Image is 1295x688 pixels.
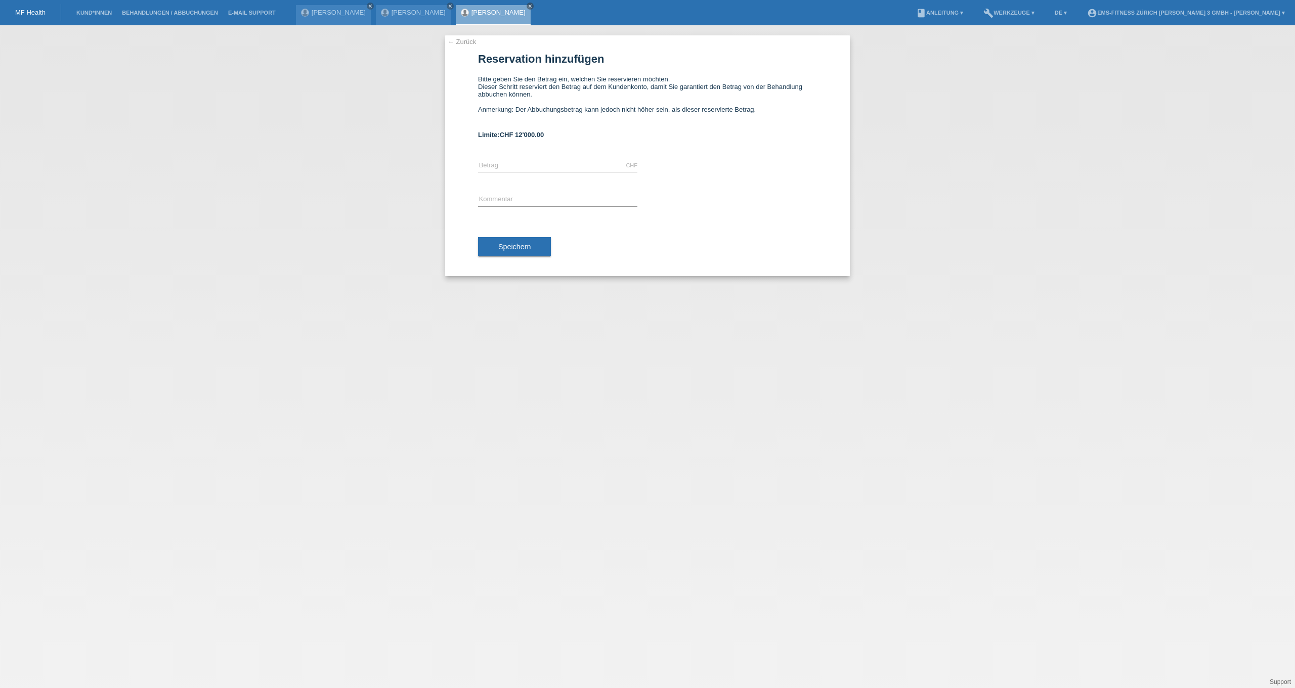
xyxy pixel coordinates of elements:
a: bookAnleitung ▾ [911,10,968,16]
i: close [528,4,533,9]
b: Limite: [478,131,544,139]
span: Speichern [498,243,531,251]
a: account_circleEMS-Fitness Zürich [PERSON_NAME] 3 GmbH - [PERSON_NAME] ▾ [1082,10,1290,16]
a: [PERSON_NAME] [312,9,366,16]
a: MF Health [15,9,46,16]
a: close [447,3,454,10]
h1: Reservation hinzufügen [478,53,817,65]
a: Support [1270,678,1291,685]
i: close [368,4,373,9]
a: [PERSON_NAME] [471,9,526,16]
a: E-Mail Support [223,10,281,16]
a: buildWerkzeuge ▾ [978,10,1040,16]
a: ← Zurück [448,38,476,45]
a: close [367,3,374,10]
a: close [527,3,534,10]
i: build [983,8,994,18]
i: book [916,8,926,18]
a: DE ▾ [1050,10,1072,16]
i: close [448,4,453,9]
a: Behandlungen / Abbuchungen [117,10,223,16]
a: Kund*innen [71,10,117,16]
a: [PERSON_NAME] [392,9,446,16]
i: account_circle [1087,8,1097,18]
div: Bitte geben Sie den Betrag ein, welchen Sie reservieren möchten. Dieser Schritt reserviert den Be... [478,75,817,121]
span: CHF 12'000.00 [500,131,544,139]
button: Speichern [478,237,551,256]
div: CHF [626,162,637,168]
